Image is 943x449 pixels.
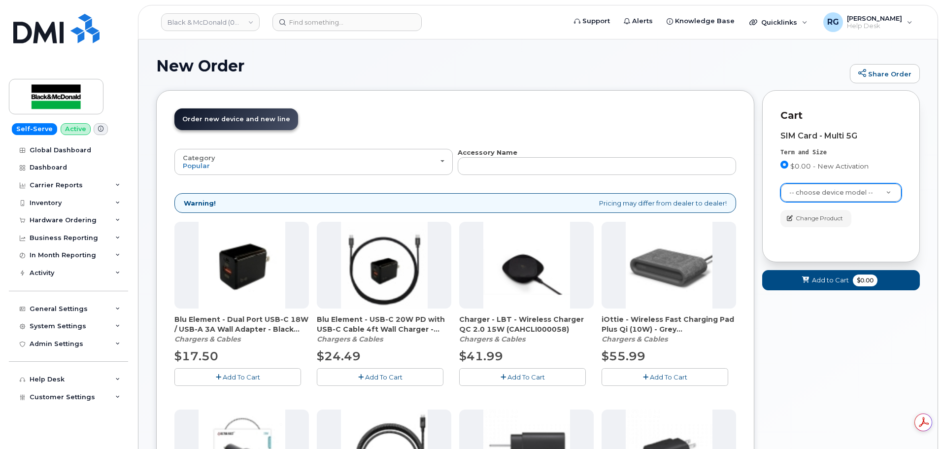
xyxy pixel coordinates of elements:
[317,335,383,344] em: Chargers & Cables
[223,373,260,381] span: Add To Cart
[199,222,285,309] img: accessory36707.JPG
[183,162,210,170] span: Popular
[602,314,736,334] span: iOttie - Wireless Fast Charging Pad Plus Qi (10W) - Grey (CAHCLI000064)
[626,222,712,309] img: accessory36554.JPG
[780,108,902,123] p: Cart
[174,314,309,334] span: Blu Element - Dual Port USB-C 18W / USB-A 3A Wall Adapter - Black (Bulk) (CAHCPZ000077)
[184,199,216,208] strong: Warning!
[483,222,570,309] img: accessory36405.JPG
[853,275,877,286] span: $0.00
[459,314,594,344] div: Charger - LBT - Wireless Charger QC 2.0 15W (CAHCLI000058)
[762,270,920,290] button: Add to Cart $0.00
[458,148,517,156] strong: Accessory Name
[174,368,301,385] button: Add To Cart
[174,314,309,344] div: Blu Element - Dual Port USB-C 18W / USB-A 3A Wall Adapter - Black (Bulk) (CAHCPZ000077)
[650,373,687,381] span: Add To Cart
[780,210,851,227] button: Change Product
[174,149,453,174] button: Category Popular
[796,214,843,223] span: Change Product
[789,189,873,196] span: -- choose device model --
[341,222,428,309] img: accessory36347.JPG
[507,373,545,381] span: Add To Cart
[790,162,869,170] span: $0.00 - New Activation
[602,335,668,344] em: Chargers & Cables
[780,148,902,157] div: Term and Size
[174,335,240,344] em: Chargers & Cables
[365,373,403,381] span: Add To Cart
[317,349,361,363] span: $24.49
[182,115,290,123] span: Order new device and new line
[317,314,451,334] span: Blu Element - USB-C 20W PD with USB-C Cable 4ft Wall Charger - Black (CAHCPZ000096)
[459,368,586,385] button: Add To Cart
[812,276,849,285] span: Add to Cart
[156,57,845,74] h1: New Order
[781,184,901,202] a: -- choose device model --
[602,368,728,385] button: Add To Cart
[317,368,443,385] button: Add To Cart
[602,349,645,363] span: $55.99
[317,314,451,344] div: Blu Element - USB-C 20W PD with USB-C Cable 4ft Wall Charger - Black (CAHCPZ000096)
[174,193,736,213] div: Pricing may differ from dealer to dealer!
[780,161,788,169] input: $0.00 - New Activation
[459,335,525,344] em: Chargers & Cables
[459,349,503,363] span: $41.99
[183,154,215,162] span: Category
[780,132,902,140] div: SIM Card - Multi 5G
[602,314,736,344] div: iOttie - Wireless Fast Charging Pad Plus Qi (10W) - Grey (CAHCLI000064)
[459,314,594,334] span: Charger - LBT - Wireless Charger QC 2.0 15W (CAHCLI000058)
[850,64,920,84] a: Share Order
[174,349,218,363] span: $17.50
